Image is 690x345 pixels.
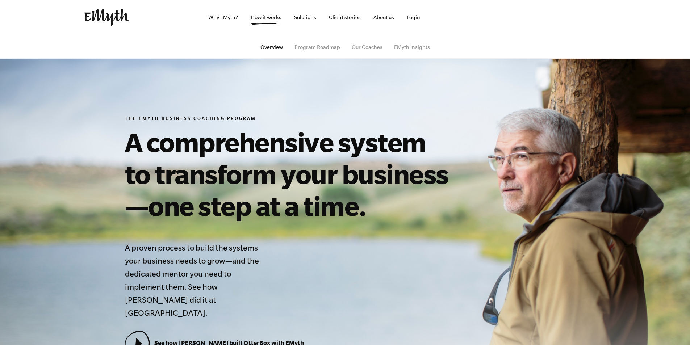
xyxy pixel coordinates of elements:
[450,9,526,25] iframe: Embedded CTA
[294,44,340,50] a: Program Roadmap
[352,44,382,50] a: Our Coaches
[530,9,606,25] iframe: Embedded CTA
[84,9,129,26] img: EMyth
[654,310,690,345] iframe: Chat Widget
[394,44,430,50] a: EMyth Insights
[125,241,264,319] h4: A proven process to build the systems your business needs to grow—and the dedicated mentor you ne...
[260,44,283,50] a: Overview
[125,116,455,123] h6: The EMyth Business Coaching Program
[125,126,455,222] h1: A comprehensive system to transform your business—one step at a time.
